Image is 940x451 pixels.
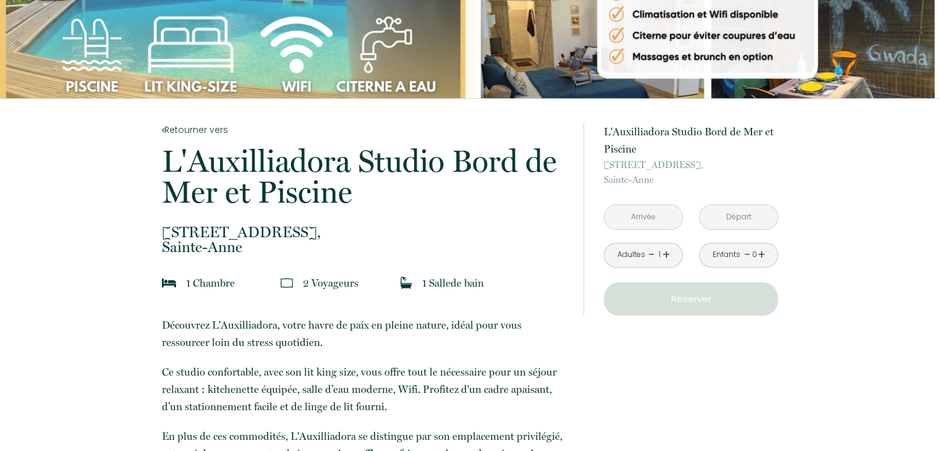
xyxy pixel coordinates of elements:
[648,245,655,264] a: -
[422,274,484,292] p: 1 Salle de bain
[162,225,567,240] span: [STREET_ADDRESS],
[186,274,235,292] p: 1 Chambre
[608,292,774,306] p: Réserver
[758,245,765,264] a: +
[354,277,358,289] span: s
[162,146,567,208] p: L'Auxilliadora Studio Bord de Mer et Piscine
[303,274,358,292] p: 2 Voyageur
[700,205,777,229] input: Départ
[752,249,758,261] div: 0
[162,123,567,137] a: Retourner vers
[743,245,750,264] a: -
[604,158,778,172] span: [STREET_ADDRESS],
[604,205,682,229] input: Arrivée
[604,282,778,316] button: Réserver
[713,249,740,261] div: Enfants
[162,316,567,351] p: Découvrez L'Auxilliadora, votre havre de paix en pleine nature, idéal pour vous ressourcer loin d...
[604,158,778,187] p: Sainte-Anne
[604,123,778,158] p: L'Auxilliadora Studio Bord de Mer et Piscine
[162,225,567,255] p: Sainte-Anne
[656,249,663,261] div: 1
[617,249,645,261] div: Adultes
[162,363,567,415] p: Ce studio confortable, avec son lit king size, vous offre tout le nécessaire pour un séjour relax...
[281,277,293,289] img: guests
[663,245,670,264] a: +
